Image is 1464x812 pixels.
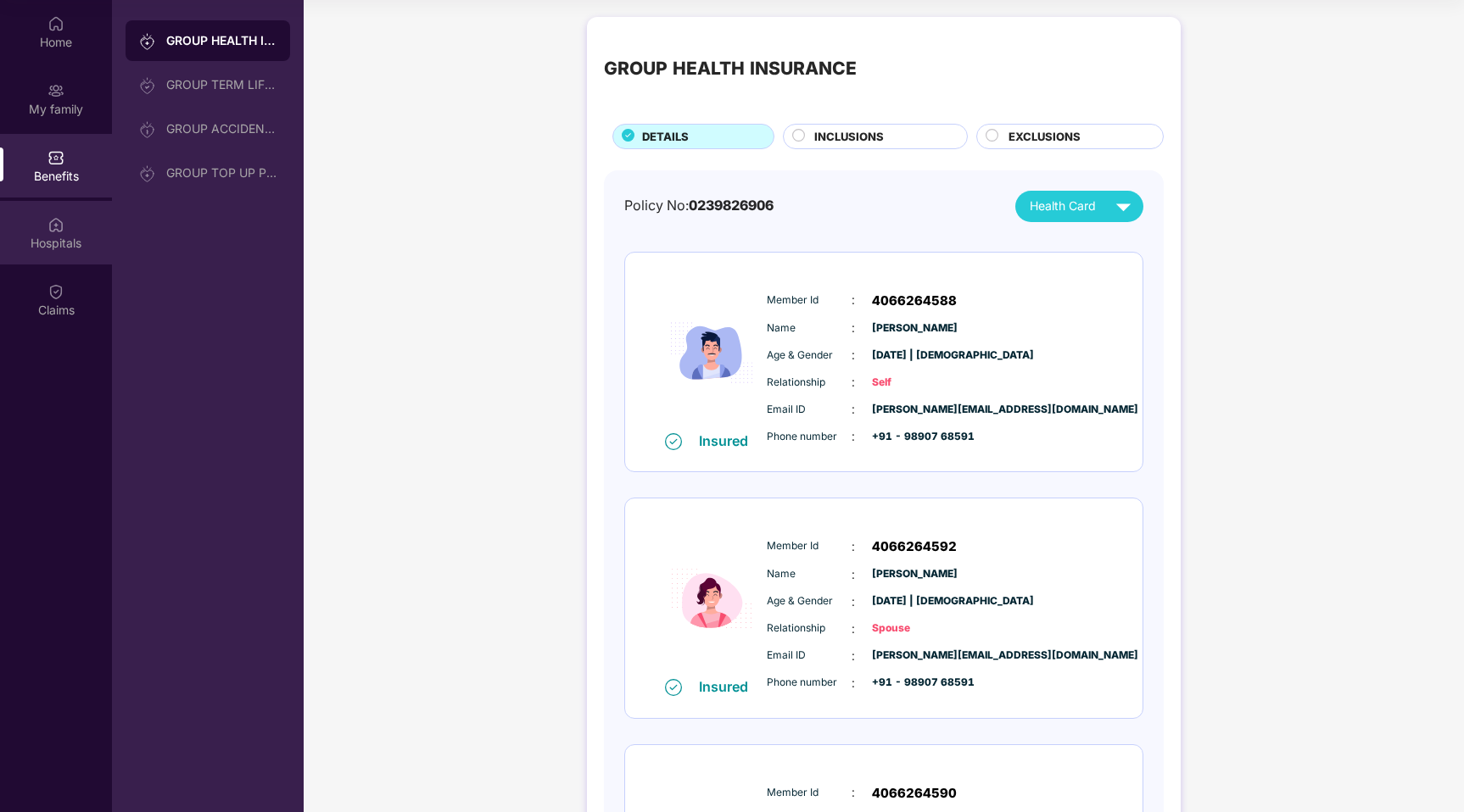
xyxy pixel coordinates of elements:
[699,678,758,695] div: Insured
[1109,192,1138,221] img: svg+xml;base64,PHN2ZyB4bWxucz0iaHR0cDovL3d3dy53My5vcmcvMjAwMC9zdmciIHZpZXdCb3g9IjAgMCAyNCAyNCIgd2...
[767,375,852,391] span: Relationship
[872,320,957,336] span: [PERSON_NAME]
[1030,197,1096,215] span: Health Card
[852,674,855,692] span: :
[47,15,64,32] img: svg+xml;base64,PHN2ZyBpZD0iSG9tZSIgeG1sbnM9Imh0dHA6Ly93d3cudzMub3JnLzIwMDAvc3ZnIiB3aWR0aD0iMjAiIG...
[665,679,682,696] img: svg+xml;base64,PHN2ZyB4bWxucz0iaHR0cDovL3d3dy53My5vcmcvMjAwMC9zdmciIHdpZHRoPSIxNiIgaGVpZ2h0PSIxNi...
[47,82,64,99] img: svg+xml;base64,PHN2ZyB3aWR0aD0iMjAiIGhlaWdodD0iMjAiIHZpZXdCb3g9IjAgMCAyMCAyMCIgZmlsbD0ibm9uZSIgeG...
[661,520,763,677] img: icon
[139,121,156,138] img: svg+xml;base64,PHN2ZyB3aWR0aD0iMjAiIGhlaWdodD0iMjAiIHZpZXdCb3g9IjAgMCAyMCAyMCIgZmlsbD0ibm9uZSIgeG...
[1015,191,1143,222] button: Health Card
[767,402,852,418] span: Email ID
[852,565,855,584] span: :
[47,283,64,300] img: svg+xml;base64,PHN2ZyBpZD0iQ2xhaW0iIHhtbG5zPSJodHRwOi8vd3d3LnczLm9yZy8yMDAwL3N2ZyIgd2lkdGg9IjIwIi...
[767,538,852,554] span: Member Id
[1009,128,1081,146] span: EXCLUSIONS
[852,291,855,309] span: :
[767,348,852,364] span: Age & Gender
[767,593,852,609] span: Age & Gender
[767,566,852,582] span: Name
[852,400,855,419] span: :
[139,77,156,94] img: svg+xml;base64,PHN2ZyB3aWR0aD0iMjAiIGhlaWdodD0iMjAiIHZpZXdCb3g9IjAgMCAyMCAyMCIgZmlsbD0ibm9uZSIgeG...
[767,675,852,691] span: Phone number
[852,783,855,802] span: :
[767,292,852,309] span: Member Id
[852,427,855,446] span: :
[814,128,884,146] span: INCLUSIONS
[767,620,852,637] span: Relationship
[661,274,763,431] img: icon
[665,433,682,450] img: svg+xml;base64,PHN2ZyB4bWxucz0iaHR0cDovL3d3dy53My5vcmcvMjAwMC9zdmciIHdpZHRoPSIxNiIgaGVpZ2h0PSIxNi...
[852,319,855,337] span: :
[852,592,855,611] span: :
[139,33,156,50] img: svg+xml;base64,PHN2ZyB3aWR0aD0iMjAiIGhlaWdodD0iMjAiIHZpZXdCb3g9IjAgMCAyMCAyMCIgZmlsbD0ibm9uZSIgeG...
[872,537,957,557] span: 4066264592
[872,648,957,664] span: [PERSON_NAME][EMAIL_ADDRESS][DOMAIN_NAME]
[699,432,758,449] div: Insured
[872,566,957,582] span: [PERSON_NAME]
[767,648,852,664] span: Email ID
[689,197,774,214] span: 0239826906
[767,429,852,445] span: Phone number
[166,166,277,180] div: GROUP TOP UP POLICY
[47,149,64,166] img: svg+xml;base64,PHN2ZyBpZD0iQmVuZWZpdHMiIHhtbG5zPSJodHRwOi8vd3d3LnczLm9yZy8yMDAwL3N2ZyIgd2lkdGg9Ij...
[852,537,855,556] span: :
[47,216,64,233] img: svg+xml;base64,PHN2ZyBpZD0iSG9zcGl0YWxzIiB4bWxucz0iaHR0cDovL3d3dy53My5vcmcvMjAwMC9zdmciIHdpZHRoPS...
[852,373,855,392] span: :
[872,620,957,637] span: Spouse
[166,32,277,49] div: GROUP HEALTH INSURANCE
[872,291,957,311] span: 4066264588
[139,165,156,182] img: svg+xml;base64,PHN2ZyB3aWR0aD0iMjAiIGhlaWdodD0iMjAiIHZpZXdCb3g9IjAgMCAyMCAyMCIgZmlsbD0ibm9uZSIgeG...
[166,122,277,136] div: GROUP ACCIDENTAL INSURANCE
[872,402,957,418] span: [PERSON_NAME][EMAIL_ADDRESS][DOMAIN_NAME]
[767,320,852,336] span: Name
[166,78,277,92] div: GROUP TERM LIFE INSURANCE
[872,375,957,391] span: Self
[872,429,957,445] span: +91 - 98907 68591
[852,620,855,638] span: :
[872,348,957,364] span: [DATE] | [DEMOGRAPHIC_DATA]
[872,593,957,609] span: [DATE] | [DEMOGRAPHIC_DATA]
[624,195,774,216] div: Policy No:
[604,54,857,82] div: GROUP HEALTH INSURANCE
[852,346,855,364] span: :
[642,128,689,146] span: DETAILS
[872,675,957,691] span: +91 - 98907 68591
[872,783,957,804] span: 4066264590
[852,647,855,665] span: :
[767,785,852,801] span: Member Id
